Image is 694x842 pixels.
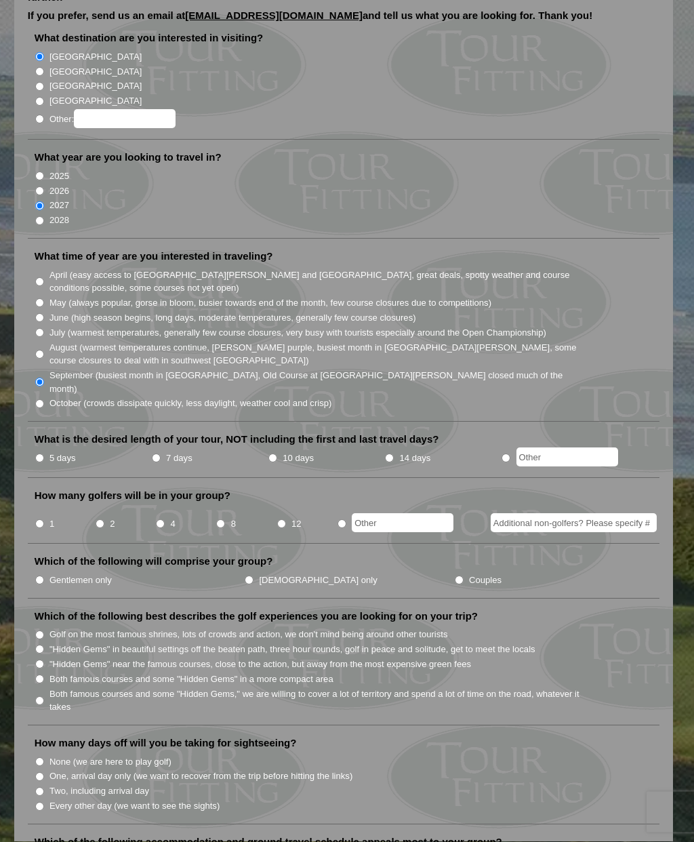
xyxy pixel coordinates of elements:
[49,170,69,184] label: 2025
[469,574,502,588] label: Couples
[49,51,142,64] label: [GEOGRAPHIC_DATA]
[49,756,171,769] label: None (we are here to play golf)
[49,369,584,396] label: September (busiest month in [GEOGRAPHIC_DATA], Old Course at [GEOGRAPHIC_DATA][PERSON_NAME] close...
[49,80,142,94] label: [GEOGRAPHIC_DATA]
[49,785,149,799] label: Two, including arrival day
[49,452,76,466] label: 5 days
[49,342,584,368] label: August (warmest temperatures continue, [PERSON_NAME] purple, busiest month in [GEOGRAPHIC_DATA][P...
[35,610,478,624] label: Which of the following best describes the golf experiences you are looking for on your trip?
[49,185,69,199] label: 2026
[35,737,297,750] label: How many days off will you be taking for sightseeing?
[49,658,471,672] label: "Hidden Gems" near the famous courses, close to the action, but away from the most expensive gree...
[35,433,439,447] label: What is the desired length of your tour, NOT including the first and last travel days?
[49,643,535,657] label: "Hidden Gems" in beautiful settings off the beaten path, three hour rounds, golf in peace and sol...
[399,452,430,466] label: 14 days
[49,66,142,79] label: [GEOGRAPHIC_DATA]
[49,95,142,108] label: [GEOGRAPHIC_DATA]
[185,10,363,22] a: [EMAIL_ADDRESS][DOMAIN_NAME]
[283,452,314,466] label: 10 days
[516,448,618,467] input: Other
[49,574,112,588] label: Gentlemen only
[49,770,352,784] label: One, arrival day only (we want to recover from the trip before hitting the links)
[352,514,453,533] input: Other
[35,250,273,264] label: What time of year are you interested in traveling?
[491,514,657,533] input: Additional non-golfers? Please specify #
[231,518,236,532] label: 8
[28,11,660,31] p: If you prefer, send us an email at and tell us what you are looking for. Thank you!
[49,110,176,129] label: Other:
[49,214,69,228] label: 2028
[49,628,448,642] label: Golf on the most famous shrines, lots of crowds and action, we don't mind being around other tour...
[49,269,584,296] label: April (easy access to [GEOGRAPHIC_DATA][PERSON_NAME] and [GEOGRAPHIC_DATA], great deals, spotty w...
[49,518,54,532] label: 1
[35,151,222,165] label: What year are you looking to travel in?
[110,518,115,532] label: 2
[49,327,546,340] label: July (warmest temperatures, generally few course closures, very busy with tourists especially aro...
[49,312,416,325] label: June (high season begins, long days, moderate temperatures, generally few course closures)
[35,489,230,503] label: How many golfers will be in your group?
[49,397,332,411] label: October (crowds dissipate quickly, less daylight, weather cool and crisp)
[49,199,69,213] label: 2027
[259,574,377,588] label: [DEMOGRAPHIC_DATA] only
[49,297,491,310] label: May (always popular, gorse in bloom, busier towards end of the month, few course closures due to ...
[170,518,175,532] label: 4
[291,518,302,532] label: 12
[49,673,333,687] label: Both famous courses and some "Hidden Gems" in a more compact area
[74,110,176,129] input: Other:
[49,688,584,715] label: Both famous courses and some "Hidden Gems," we are willing to cover a lot of territory and spend ...
[35,32,264,45] label: What destination are you interested in visiting?
[49,800,220,814] label: Every other day (we want to see the sights)
[166,452,192,466] label: 7 days
[35,555,273,569] label: Which of the following will comprise your group?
